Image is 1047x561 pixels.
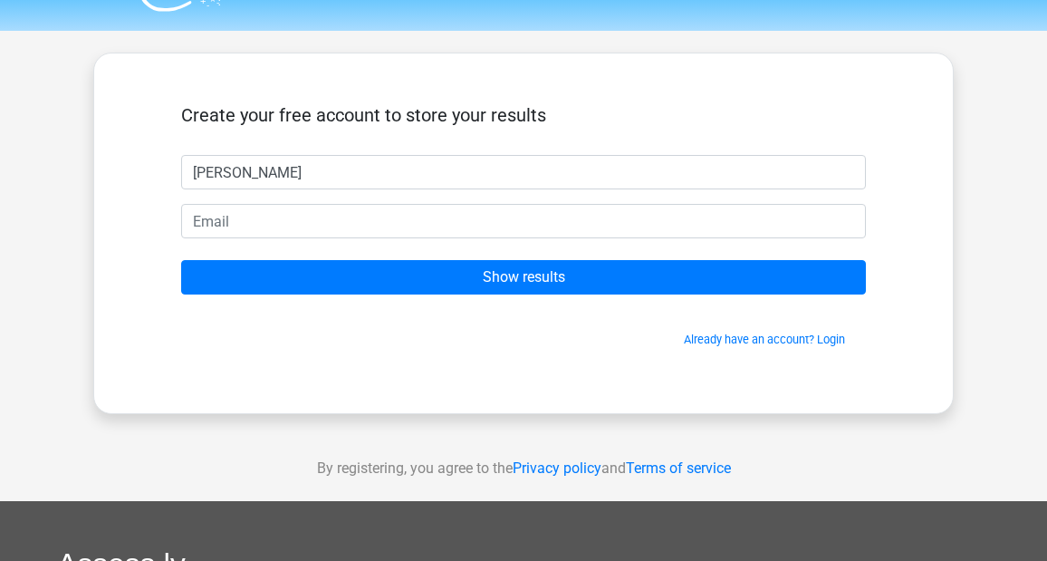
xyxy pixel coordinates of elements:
[181,204,866,238] input: Email
[181,260,866,295] input: Show results
[181,104,866,126] h5: Create your free account to store your results
[684,333,845,346] a: Already have an account? Login
[513,459,601,477] a: Privacy policy
[626,459,731,477] a: Terms of service
[181,155,866,189] input: First name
